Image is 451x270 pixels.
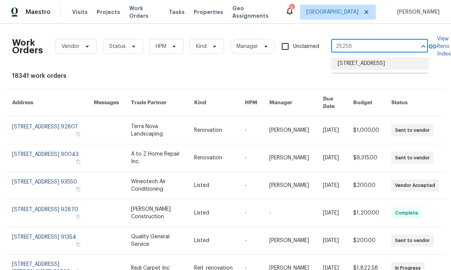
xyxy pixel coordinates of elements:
span: Projects [97,8,120,16]
span: Manager [236,43,258,50]
th: Status [385,89,445,117]
td: Renovation [188,144,239,172]
td: Renovation [188,117,239,144]
button: Copy Address [75,213,82,220]
th: HPM [239,89,263,117]
h2: Work Orders [12,39,43,54]
td: Quality General Service [125,227,188,255]
td: - [239,227,263,255]
td: A to Z Home Repair Inc. [125,144,188,172]
button: Copy Address [75,186,82,193]
button: Copy Address [75,241,82,248]
th: Due Date [317,89,347,117]
span: Properties [194,8,223,16]
li: [STREET_ADDRESS] [332,57,428,70]
span: Vendor [62,43,79,50]
th: Trade Partner [125,89,188,117]
td: [PERSON_NAME] Construction [125,199,188,227]
td: [PERSON_NAME] [263,144,317,172]
span: Maestro [26,8,51,16]
td: - [239,172,263,199]
td: [PERSON_NAME] [263,227,317,255]
span: HPM [156,43,166,50]
span: [PERSON_NAME] [394,8,440,16]
button: Copy Address [75,131,82,137]
th: Address [6,89,88,117]
th: Budget [347,89,385,117]
td: Listed [188,172,239,199]
th: Manager [263,89,317,117]
td: - [263,199,317,227]
span: Visits [72,8,88,16]
td: Wineotech Air Conditioning [125,172,188,199]
button: Copy Address [75,158,82,165]
td: [PERSON_NAME] [263,117,317,144]
button: Close [418,41,429,52]
th: Messages [88,89,125,117]
span: Status [109,43,126,50]
td: Terra Nova Landscaping [125,117,188,144]
span: [GEOGRAPHIC_DATA] [306,8,358,16]
td: - [239,144,263,172]
td: - [239,199,263,227]
input: Enter in an address [331,41,407,52]
td: - [239,117,263,144]
span: Geo Assignments [232,5,276,20]
td: Listed [188,199,239,227]
td: Listed [188,227,239,255]
span: Kind [196,43,207,50]
div: 5 [289,5,294,12]
span: Work Orders [129,5,160,20]
div: 18341 work orders [12,72,439,80]
td: [PERSON_NAME] [263,172,317,199]
a: View Reno Index [428,35,451,58]
th: Kind [188,89,239,117]
span: Unclaimed [293,43,319,51]
span: Tasks [169,9,185,15]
